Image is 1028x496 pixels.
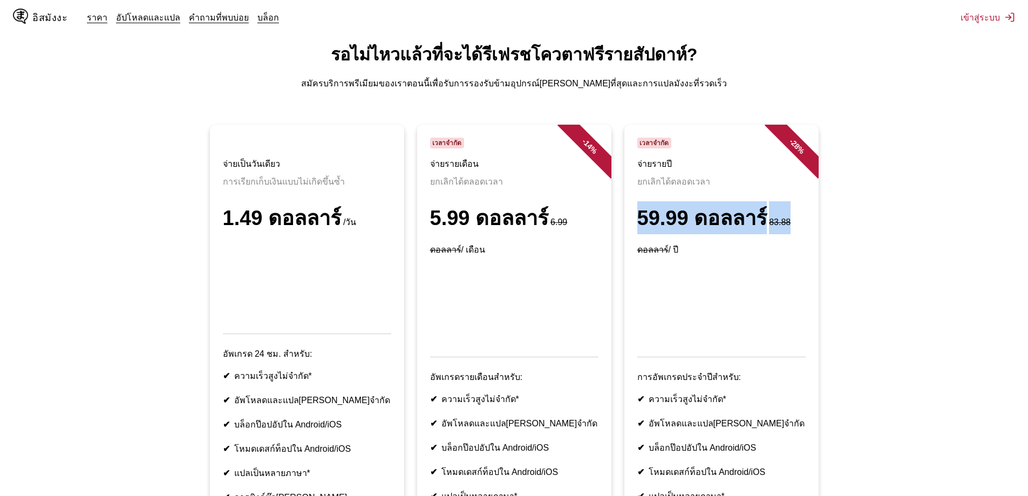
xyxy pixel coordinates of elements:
font: / เดือน [461,245,486,254]
a: บล็อก [257,12,279,23]
img: ออกจากระบบ [1004,12,1015,23]
iframe: เพย์พาล [223,247,391,318]
font: ✔ [637,395,644,404]
font: เวลาจำกัด [639,139,669,147]
font: % [795,145,806,155]
font: /วัน [343,218,356,227]
font: / ปี [669,245,679,254]
font: ✔ [223,371,230,381]
font: ✔ [430,419,437,428]
img: โลโก้ IsManga [13,9,28,24]
font: เวลาจำกัด [432,139,461,147]
iframe: เพย์พาล [430,270,598,342]
font: อัพเกรด 24 ชม. สำหรับ: [223,349,312,358]
font: ความเร็วสูงไม่จำกัด* [441,395,519,404]
font: โหมดเดสก์ท็อปใน Android/iOS [649,467,766,477]
font: ความเร็วสูงไม่จำกัด* [649,395,726,404]
font: อัพโหลดและแปล[PERSON_NAME]จำกัด [234,396,391,405]
font: 28 [789,139,801,151]
font: บล็อกป๊อปอัปใน Android/iOS [649,443,757,452]
a: ราคา [87,12,107,23]
font: รอไม่ไหวแล้วที่จะได้รีเฟรชโควตาฟรีรายสัปดาห์? [331,45,698,64]
font: โหมดเดสก์ท็อปใน Android/iOS [234,444,351,453]
font: อัพโหลดและแปล[PERSON_NAME]จำกัด [441,419,598,428]
font: ✔ [637,467,644,477]
font: 59.99 ดอลลาร์ [637,207,767,229]
font: จ่ายรายปี [637,159,672,168]
font: ✔ [223,444,230,453]
font: บล็อกป๊อปอัปใน Android/iOS [441,443,549,452]
font: บล็อกป๊อปอัปใน Android/iOS [234,420,342,429]
font: อิสมังงะ [32,12,67,23]
font: โหมดเดสก์ท็อปใน Android/iOS [441,467,559,477]
font: 5.99 ดอลลาร์ [430,207,549,229]
font: การเรียกเก็บเงินแบบไม่เกิดขึ้นซ้ำ [223,177,345,186]
font: ✔ [637,443,644,452]
a: โลโก้ IsMangaอิสมังงะ [13,9,87,26]
font: จ่ายรายเดือน [430,159,479,168]
button: เข้าสู่ระบบ [961,11,1015,24]
font: 14 [582,139,594,151]
font: ✔ [430,443,437,452]
font: ✔ [637,419,644,428]
font: แปลเป็นหลายภาษา* [234,468,310,478]
font: ✔ [223,468,230,478]
font: ยกเลิกได้ตลอดเวลา [430,177,503,186]
font: อัพเกรดรายเดือนสำหรับ: [430,372,522,382]
iframe: เพย์พาล [637,270,806,342]
font: จ่ายเป็นวันเดียว [223,159,280,168]
font: ✔ [430,395,437,404]
font: สมัครบริการพรีเมียมของเราตอนนี้เพื่อรับการรองรับข้ามอุปกรณ์[PERSON_NAME]ที่สุดและการแปลมังงะที่รว... [301,79,727,88]
font: ความเร็วสูงไม่จำกัด* [234,371,312,381]
font: ✔ [430,467,437,477]
font: ✔ [223,420,230,429]
font: อัพโหลดและแปล[PERSON_NAME]จำกัด [649,419,805,428]
font: - [787,137,795,145]
a: อัปโหลดและแปล [116,12,180,23]
font: เข้าสู่ระบบ [961,12,1000,23]
font: - [580,137,588,145]
font: ยกเลิกได้ตลอดเวลา [637,177,710,186]
font: 1.49 ดอลลาร์ [223,207,342,229]
font: การอัพเกรดประจำปีสำหรับ: [637,372,741,382]
font: ✔ [223,396,230,405]
font: % [588,145,599,155]
a: คำถามที่พบบ่อย [189,12,249,23]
